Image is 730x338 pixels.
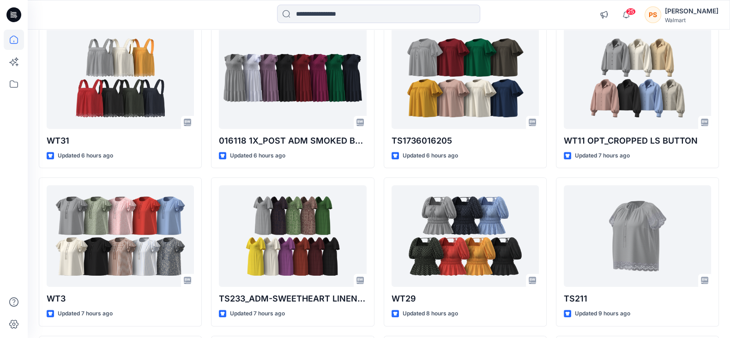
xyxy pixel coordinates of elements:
p: TS233_ADM-SWEETHEART LINEN DRESS [219,292,366,305]
p: TS211 [564,292,711,305]
div: [PERSON_NAME] [665,6,718,17]
span: 25 [626,8,636,15]
p: WT31 [47,134,194,147]
a: WT29 [392,185,539,287]
p: TS1736016205 [392,134,539,147]
a: TS211 [564,185,711,287]
a: 016118 1X_POST ADM SMOKED BODICE MIDI DRESS [219,27,366,129]
a: WT31 [47,27,194,129]
p: Updated 8 hours ago [403,309,458,319]
a: TS1736016205 [392,27,539,129]
p: Updated 6 hours ago [403,151,458,161]
a: WT11 OPT_CROPPED LS BUTTON [564,27,711,129]
p: Updated 7 hours ago [230,309,285,319]
p: Updated 6 hours ago [230,151,285,161]
p: 016118 1X_POST ADM SMOKED BODICE MIDI DRESS [219,134,366,147]
p: WT29 [392,292,539,305]
p: Updated 6 hours ago [58,151,113,161]
p: Updated 7 hours ago [575,151,630,161]
a: TS233_ADM-SWEETHEART LINEN DRESS [219,185,366,287]
p: WT11 OPT_CROPPED LS BUTTON [564,134,711,147]
p: WT3 [47,292,194,305]
p: Updated 7 hours ago [58,309,113,319]
div: PS [645,6,661,23]
a: WT3 [47,185,194,287]
p: Updated 9 hours ago [575,309,630,319]
div: Walmart [665,17,718,24]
